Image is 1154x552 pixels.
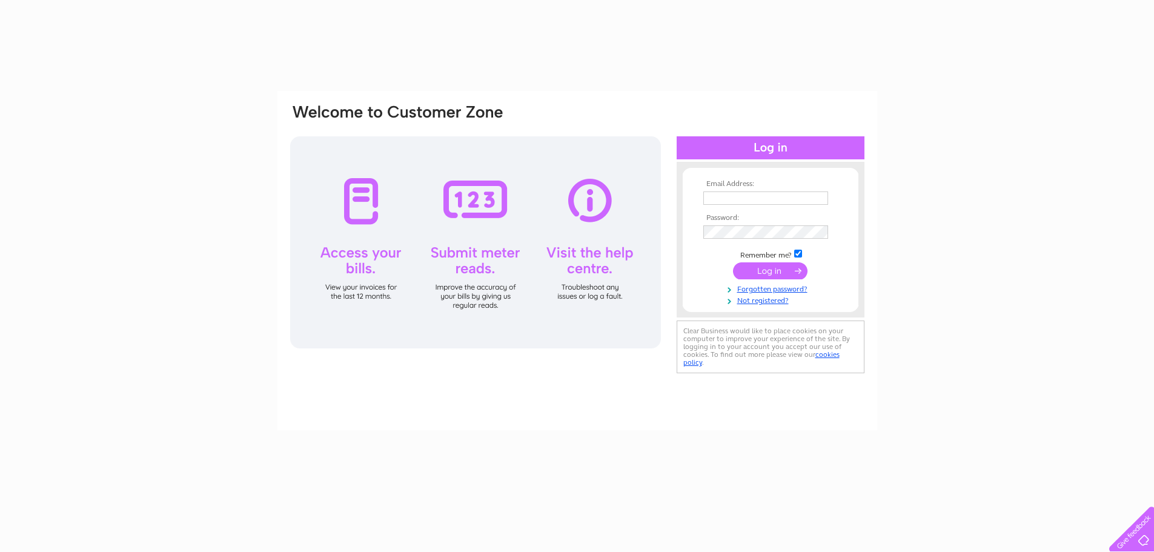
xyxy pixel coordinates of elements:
div: Clear Business would like to place cookies on your computer to improve your experience of the sit... [677,321,864,373]
th: Password: [700,214,841,222]
a: Not registered? [703,294,841,305]
th: Email Address: [700,180,841,188]
input: Submit [733,262,807,279]
td: Remember me? [700,248,841,260]
a: cookies policy [683,350,840,367]
a: Forgotten password? [703,282,841,294]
